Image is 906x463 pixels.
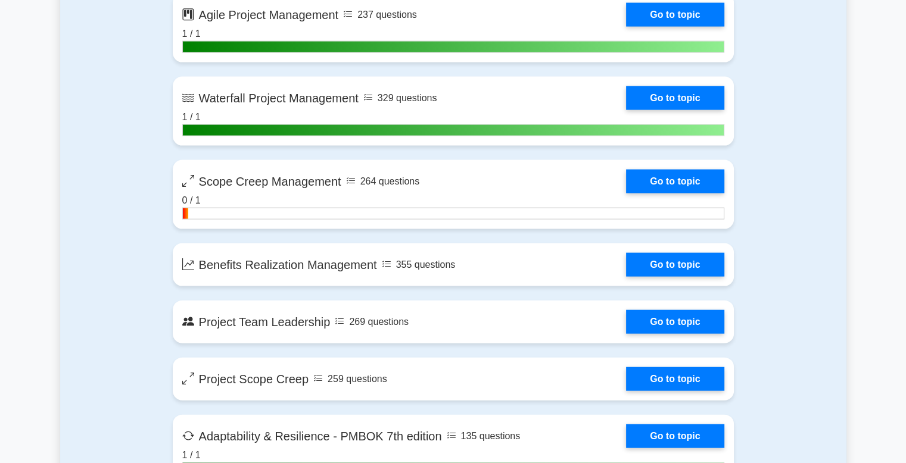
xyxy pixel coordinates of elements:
[626,424,724,448] a: Go to topic
[626,253,724,277] a: Go to topic
[626,170,724,193] a: Go to topic
[626,3,724,27] a: Go to topic
[626,367,724,391] a: Go to topic
[626,86,724,110] a: Go to topic
[626,310,724,334] a: Go to topic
